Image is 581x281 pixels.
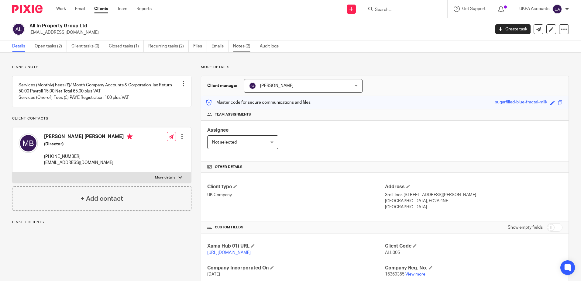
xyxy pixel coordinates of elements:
[12,220,191,225] p: Linked clients
[405,272,425,276] a: View more
[207,184,385,190] h4: Client type
[148,40,189,52] a: Recurring tasks (2)
[207,225,385,230] h4: CUSTOM FIELDS
[207,251,251,255] a: [URL][DOMAIN_NAME]
[552,4,562,14] img: svg%3E
[207,265,385,271] h4: Company Incorporated On
[207,83,238,89] h3: Client manager
[12,40,30,52] a: Details
[385,272,404,276] span: 16369355
[29,23,395,29] h2: All In Property Group Ltd
[44,160,133,166] p: [EMAIL_ADDRESS][DOMAIN_NAME]
[385,198,562,204] p: [GEOGRAPHIC_DATA], EC2A 4NE
[35,40,67,52] a: Open tasks (2)
[155,175,175,180] p: More details
[81,194,123,203] h4: + Add contact
[44,154,133,160] p: [PHONE_NUMBER]
[211,40,229,52] a: Emails
[385,192,562,198] p: 3rd Floor, [STREET_ADDRESS][PERSON_NAME]
[207,272,220,276] span: [DATE]
[75,6,85,12] a: Email
[201,65,569,70] p: More details
[385,251,400,255] span: ALL005
[249,82,256,89] img: svg%3E
[207,243,385,249] h4: Xama Hub 01) URL
[71,40,104,52] a: Client tasks (0)
[519,6,549,12] p: UKPA Accounts
[19,134,38,153] img: svg%3E
[233,40,255,52] a: Notes (2)
[12,116,191,121] p: Client contacts
[215,165,242,169] span: Other details
[136,6,152,12] a: Reports
[12,65,191,70] p: Pinned note
[385,243,562,249] h4: Client Code
[193,40,207,52] a: Files
[12,5,43,13] img: Pixie
[109,40,144,52] a: Closed tasks (1)
[44,141,133,147] h5: (Director)
[508,224,543,231] label: Show empty fields
[207,192,385,198] p: UK Company
[215,112,251,117] span: Team assignments
[260,40,283,52] a: Audit logs
[117,6,127,12] a: Team
[206,99,311,106] p: Master code for secure communications and files
[495,24,531,34] a: Create task
[462,7,486,11] span: Get Support
[385,265,562,271] h4: Company Reg. No.
[374,7,429,13] input: Search
[260,84,294,88] span: [PERSON_NAME]
[212,140,237,144] span: Not selected
[207,128,229,133] span: Assignee
[127,134,133,140] i: Primary
[385,204,562,210] p: [GEOGRAPHIC_DATA]
[29,29,486,36] p: [EMAIL_ADDRESS][DOMAIN_NAME]
[385,184,562,190] h4: Address
[12,23,25,36] img: svg%3E
[495,99,547,106] div: sugarfilled-blue-fractal-milk
[94,6,108,12] a: Clients
[44,134,133,141] h4: [PERSON_NAME] [PERSON_NAME]
[56,6,66,12] a: Work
